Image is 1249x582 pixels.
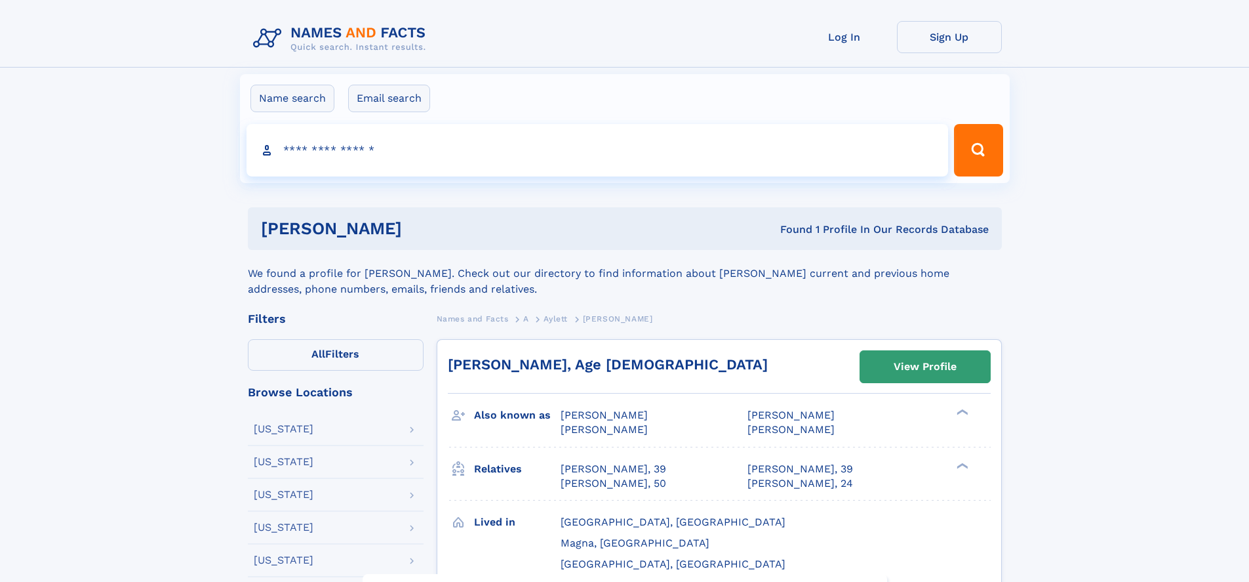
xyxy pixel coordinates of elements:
[254,457,313,467] div: [US_STATE]
[544,310,568,327] a: Aylett
[953,461,969,470] div: ❯
[254,489,313,500] div: [US_STATE]
[250,85,334,112] label: Name search
[254,522,313,533] div: [US_STATE]
[474,458,561,480] h3: Relatives
[247,124,949,177] input: search input
[747,409,835,421] span: [PERSON_NAME]
[953,408,969,417] div: ❯
[254,424,313,434] div: [US_STATE]
[311,348,325,360] span: All
[954,124,1002,177] button: Search Button
[248,386,424,398] div: Browse Locations
[474,404,561,426] h3: Also known as
[583,314,653,323] span: [PERSON_NAME]
[544,314,568,323] span: Aylett
[248,339,424,371] label: Filters
[523,310,529,327] a: A
[561,516,785,528] span: [GEOGRAPHIC_DATA], [GEOGRAPHIC_DATA]
[348,85,430,112] label: Email search
[860,351,990,383] a: View Profile
[747,423,835,436] span: [PERSON_NAME]
[448,356,768,373] a: [PERSON_NAME], Age [DEMOGRAPHIC_DATA]
[792,21,897,53] a: Log In
[747,462,853,476] a: [PERSON_NAME], 39
[561,409,648,421] span: [PERSON_NAME]
[561,423,648,436] span: [PERSON_NAME]
[248,21,437,56] img: Logo Names and Facts
[561,462,666,476] a: [PERSON_NAME], 39
[254,555,313,566] div: [US_STATE]
[437,310,509,327] a: Names and Facts
[894,352,957,382] div: View Profile
[561,537,709,549] span: Magna, [GEOGRAPHIC_DATA]
[523,314,529,323] span: A
[248,250,1002,297] div: We found a profile for [PERSON_NAME]. Check out our directory to find information about [PERSON_N...
[897,21,1002,53] a: Sign Up
[474,511,561,533] h3: Lived in
[747,476,853,491] a: [PERSON_NAME], 24
[261,220,591,237] h1: [PERSON_NAME]
[561,558,785,570] span: [GEOGRAPHIC_DATA], [GEOGRAPHIC_DATA]
[591,222,989,237] div: Found 1 Profile In Our Records Database
[248,313,424,325] div: Filters
[561,476,666,491] a: [PERSON_NAME], 50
